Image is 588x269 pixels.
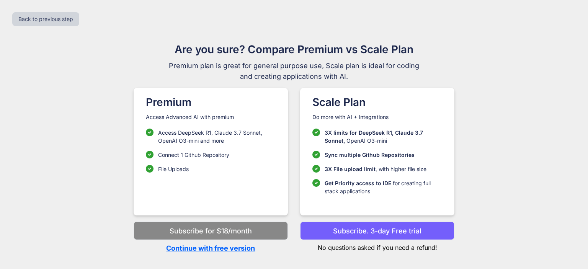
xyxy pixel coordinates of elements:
[325,166,376,172] span: 3X File upload limit
[312,94,442,110] h1: Scale Plan
[325,165,426,173] p: , with higher file size
[325,180,391,186] span: Get Priority access to IDE
[300,222,454,240] button: Subscribe. 3-day Free trial
[146,113,276,121] p: Access Advanced AI with premium
[312,165,320,173] img: checklist
[165,60,423,82] span: Premium plan is great for general purpose use, Scale plan is ideal for coding and creating applic...
[12,12,79,26] button: Back to previous step
[158,151,229,159] p: Connect 1 Github Repository
[312,179,320,187] img: checklist
[325,151,415,159] p: Sync multiple Github Repositories
[312,113,442,121] p: Do more with AI + Integrations
[134,222,288,240] button: Subscribe for $18/month
[158,129,276,145] p: Access DeepSeek R1, Claude 3.7 Sonnet, OpenAI O3-mini and more
[312,129,320,136] img: checklist
[325,129,442,145] p: OpenAI O3-mini
[146,165,154,173] img: checklist
[146,129,154,136] img: checklist
[158,165,189,173] p: File Uploads
[333,226,421,236] p: Subscribe. 3-day Free trial
[325,179,442,195] p: for creating full stack applications
[170,226,252,236] p: Subscribe for $18/month
[146,94,276,110] h1: Premium
[134,243,288,253] p: Continue with free version
[312,151,320,158] img: checklist
[165,41,423,57] h1: Are you sure? Compare Premium vs Scale Plan
[300,240,454,252] p: No questions asked if you need a refund!
[325,129,423,144] span: 3X limits for DeepSeek R1, Claude 3.7 Sonnet,
[146,151,154,158] img: checklist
